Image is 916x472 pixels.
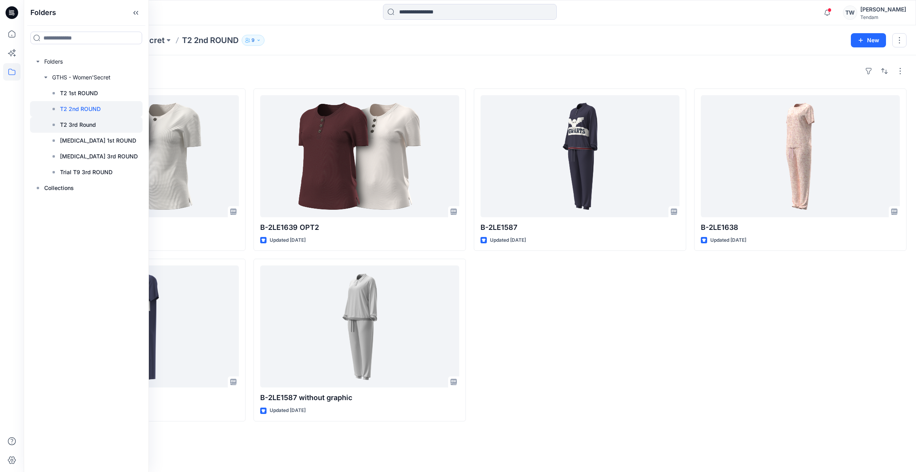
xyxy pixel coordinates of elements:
[242,35,265,46] button: 9
[60,152,138,161] p: [MEDICAL_DATA] 3rd ROUND
[260,95,459,217] a: B-2LE1639 OPT2
[60,120,96,130] p: T2 3rd Round
[270,236,306,244] p: Updated [DATE]
[44,183,74,193] p: Collections
[490,236,526,244] p: Updated [DATE]
[60,136,136,145] p: [MEDICAL_DATA] 1st ROUND
[60,104,101,114] p: T2 2nd ROUND
[701,222,900,233] p: B-2LE1638
[860,5,906,14] div: [PERSON_NAME]
[252,36,255,45] p: 9
[481,95,679,217] a: B-2LE1587
[60,88,98,98] p: T2 1st ROUND
[60,167,113,177] p: Trial T9 3rd ROUND
[710,236,746,244] p: Updated [DATE]
[260,222,459,233] p: B-2LE1639 OPT2
[843,6,857,20] div: TW
[260,392,459,403] p: B-2LE1587 without graphic
[182,35,238,46] p: T2 2nd ROUND
[701,95,900,217] a: B-2LE1638
[260,265,459,387] a: B-2LE1587 without graphic
[270,406,306,415] p: Updated [DATE]
[481,222,679,233] p: B-2LE1587
[860,14,906,20] div: Tendam
[851,33,886,47] button: New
